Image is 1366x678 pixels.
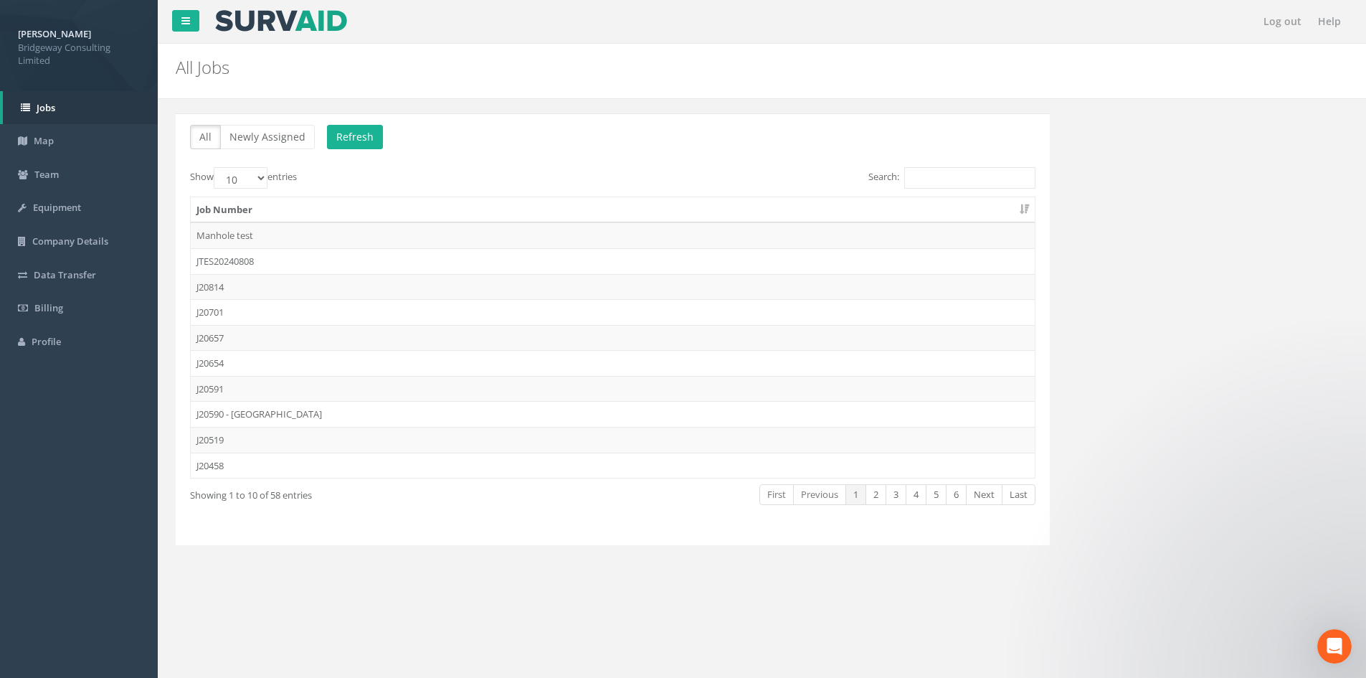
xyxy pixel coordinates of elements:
td: JTES20240808 [191,248,1035,274]
iframe: Intercom live chat [1317,629,1352,664]
span: Jobs [37,101,55,114]
a: 1 [845,484,866,505]
span: Bridgeway Consulting Limited [18,41,140,67]
button: All [190,125,221,149]
td: J20458 [191,453,1035,479]
td: J20657 [191,325,1035,351]
a: 3 [886,484,906,505]
span: Team [34,168,59,181]
td: J20591 [191,376,1035,402]
strong: [PERSON_NAME] [18,27,91,40]
select: Showentries [214,167,267,189]
span: Equipment [33,201,81,214]
a: 4 [906,484,926,505]
th: Job Number: activate to sort column ascending [191,197,1035,223]
label: Search: [868,167,1035,189]
a: First [759,484,794,505]
h2: All Jobs [176,58,1149,77]
span: Data Transfer [34,268,96,281]
a: 5 [926,484,947,505]
td: Manhole test [191,222,1035,248]
td: J20701 [191,299,1035,325]
span: Profile [32,335,61,348]
input: Search: [904,167,1035,189]
td: J20654 [191,350,1035,376]
td: J20590 - [GEOGRAPHIC_DATA] [191,401,1035,427]
span: Billing [34,301,63,314]
label: Show entries [190,167,297,189]
button: Refresh [327,125,383,149]
a: Last [1002,484,1035,505]
button: Newly Assigned [220,125,315,149]
a: Previous [793,484,846,505]
a: 6 [946,484,967,505]
a: Jobs [3,91,158,125]
td: J20814 [191,274,1035,300]
span: Map [34,134,54,147]
a: [PERSON_NAME] Bridgeway Consulting Limited [18,24,140,67]
a: 2 [865,484,886,505]
span: Company Details [32,235,108,248]
div: Showing 1 to 10 of 58 entries [190,483,530,502]
td: J20519 [191,427,1035,453]
a: Next [966,484,1002,505]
